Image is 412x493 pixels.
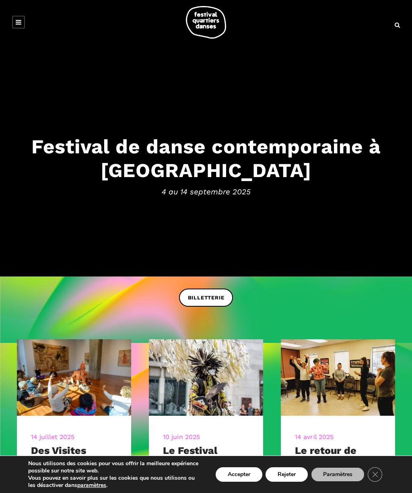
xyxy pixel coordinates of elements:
[77,482,106,489] button: paramètres
[368,467,382,482] button: Close GDPR Cookie Banner
[216,467,262,482] button: Accepter
[179,289,233,307] a: BILLETTERIE
[311,467,365,482] button: Paramètres
[295,445,375,468] a: Le retour de Danse tes mots!
[295,433,334,441] a: 14 avril 2025
[149,339,263,415] img: R Barbara Diabo 11 crédit Romain Lorraine (30)
[28,474,202,489] p: Vous pouvez en savoir plus sur les cookies que nous utilisons ou les désactiver dans .
[188,294,225,302] span: BILLETTERIE
[266,467,308,482] button: Rejeter
[28,460,202,474] p: Nous utilisons des cookies pour vous offrir la meilleure expérience possible sur notre site web.
[163,433,200,441] a: 10 juin 2025
[31,433,75,441] a: 14 juillet 2025
[186,6,226,39] img: logo-fqd-med
[8,186,404,198] span: 4 au 14 septembre 2025
[17,339,131,415] img: 20240905-9595
[281,339,395,415] img: CARI, 8 mars 2023-209
[8,134,404,182] h3: Festival de danse contemporaine à [GEOGRAPHIC_DATA]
